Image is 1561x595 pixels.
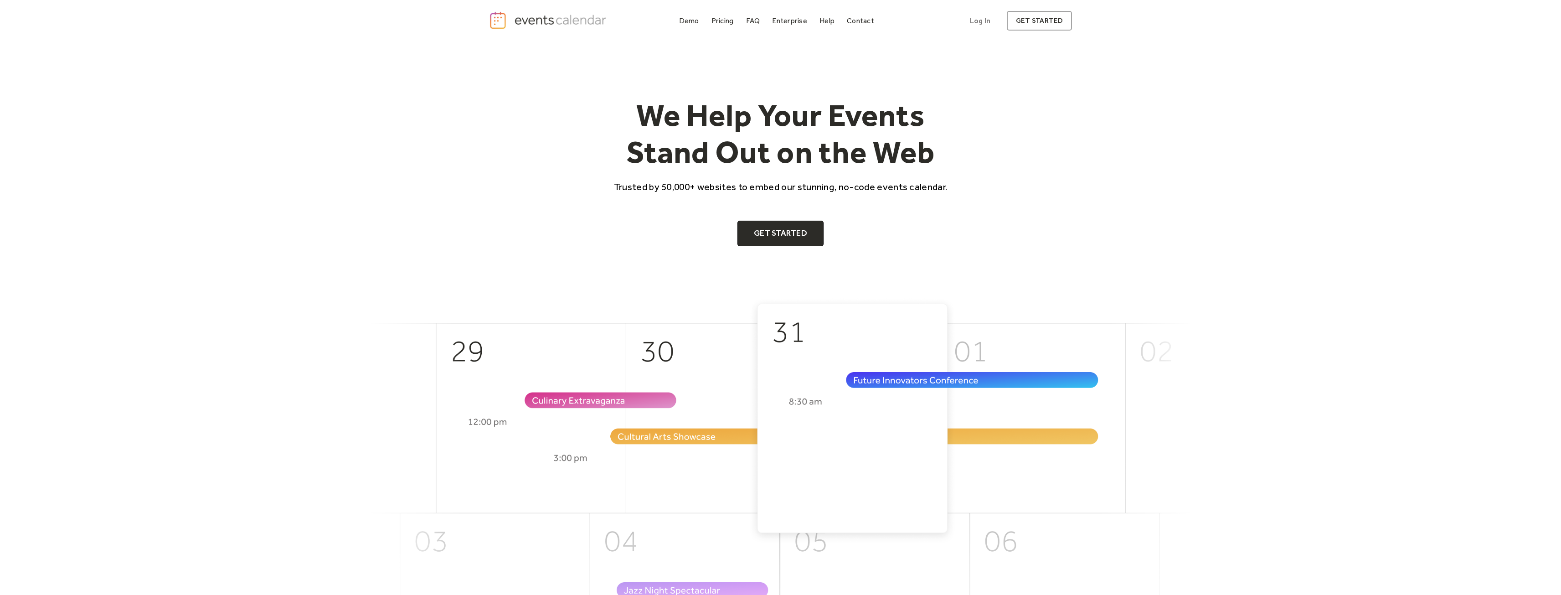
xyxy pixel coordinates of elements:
[847,18,874,23] div: Contact
[708,15,737,27] a: Pricing
[711,18,734,23] div: Pricing
[675,15,703,27] a: Demo
[679,18,699,23] div: Demo
[768,15,810,27] a: Enterprise
[961,11,999,31] a: Log In
[1007,11,1072,31] a: get started
[816,15,838,27] a: Help
[737,221,824,246] a: Get Started
[746,18,760,23] div: FAQ
[606,97,956,171] h1: We Help Your Events Stand Out on the Web
[606,180,956,193] p: Trusted by 50,000+ websites to embed our stunning, no-code events calendar.
[819,18,835,23] div: Help
[742,15,764,27] a: FAQ
[843,15,878,27] a: Contact
[772,18,807,23] div: Enterprise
